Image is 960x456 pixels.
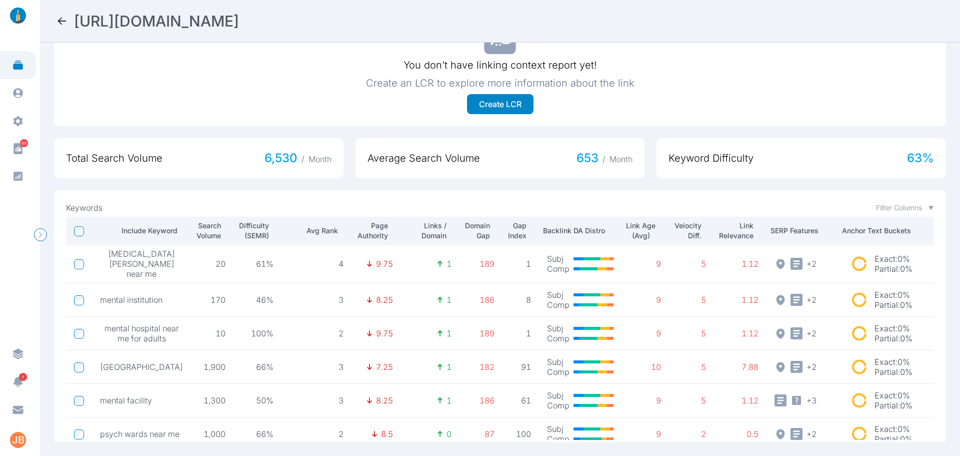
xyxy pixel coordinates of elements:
[806,428,816,439] span: + 2
[467,295,494,305] p: 186
[806,258,816,269] span: + 2
[100,249,183,279] span: [MEDICAL_DATA][PERSON_NAME] near me
[547,367,569,377] p: Comp
[629,429,661,439] p: 9
[285,226,338,236] p: Avg Rank
[20,139,28,147] span: 89
[195,221,221,241] p: Search Volume
[100,323,183,343] span: mental hospital near me for adults
[241,295,273,305] p: 46%
[446,429,451,439] p: 0
[355,221,388,241] p: Page Authority
[241,429,273,439] p: 66%
[308,154,331,164] span: Month
[96,226,177,236] p: Include Keyword
[673,221,701,241] p: Velocity Diff.
[625,221,656,241] p: Link Age (Avg)
[722,362,758,372] p: 7.88
[100,362,183,372] span: [GEOGRAPHIC_DATA]
[289,362,343,372] p: 3
[289,395,343,405] p: 3
[629,328,661,338] p: 9
[301,154,304,164] span: /
[722,429,758,439] p: 0.5
[199,259,225,269] p: 20
[722,328,758,338] p: 1.12
[467,94,533,114] button: Create LCR
[609,154,632,164] span: Month
[806,294,816,305] span: + 2
[874,390,912,400] p: Exact : 0%
[722,295,758,305] p: 1.12
[510,362,531,372] p: 91
[100,429,179,439] span: psych wards near me
[874,400,912,410] p: Partial : 0%
[576,150,632,166] span: 653
[199,295,225,305] p: 170
[376,259,393,269] p: 9.75
[806,327,816,338] span: + 2
[806,394,816,405] span: + 3
[264,150,331,166] span: 6,530
[677,328,706,338] p: 5
[806,361,816,372] span: + 2
[907,150,934,166] span: 63 %
[874,357,912,367] p: Exact : 0%
[876,203,934,213] button: Filter Columns
[467,362,494,372] p: 182
[874,254,912,264] p: Exact : 0%
[718,221,753,241] p: Link Relevance
[547,333,569,343] p: Comp
[467,429,494,439] p: 87
[510,395,531,405] p: 61
[602,154,605,164] span: /
[842,226,930,236] p: Anchor Text Buckets
[510,295,531,305] p: 8
[241,259,273,269] p: 61%
[366,76,634,90] p: Create an LCR to explore more information about the link
[874,424,912,434] p: Exact : 0%
[547,357,569,367] p: Subj
[677,295,706,305] p: 5
[376,395,393,405] p: 8.25
[289,295,343,305] p: 3
[874,323,912,333] p: Exact : 0%
[510,259,531,269] p: 1
[547,390,569,400] p: Subj
[446,295,451,305] p: 1
[677,362,706,372] p: 5
[677,395,706,405] p: 5
[874,300,912,310] p: Partial : 0%
[722,259,758,269] p: 1.12
[405,221,446,241] p: Links / Domain
[376,328,393,338] p: 9.75
[506,221,526,241] p: Gap Index
[376,295,393,305] p: 8.25
[74,12,239,30] h2: https://westoakshospital.com/
[874,367,912,377] p: Partial : 0%
[677,259,706,269] p: 5
[629,362,661,372] p: 10
[446,362,451,372] p: 1
[199,328,225,338] p: 10
[446,259,451,269] p: 1
[874,264,912,274] p: Partial : 0%
[629,395,661,405] p: 9
[547,254,569,264] p: Subj
[381,429,393,439] p: 8.5
[446,328,451,338] p: 1
[668,151,753,165] span: Keyword Difficulty
[403,58,597,72] p: You don’t have linking context report yet!
[629,259,661,269] p: 9
[510,328,531,338] p: 1
[446,395,451,405] p: 1
[874,333,912,343] p: Partial : 0%
[467,328,494,338] p: 189
[237,221,269,241] p: Difficulty (SEMR)
[289,259,343,269] p: 4
[770,226,834,236] p: SERP Features
[289,429,343,439] p: 2
[6,8,30,24] img: linklaunch_small.2ae18699.png
[199,362,225,372] p: 1,900
[100,395,152,405] span: mental facility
